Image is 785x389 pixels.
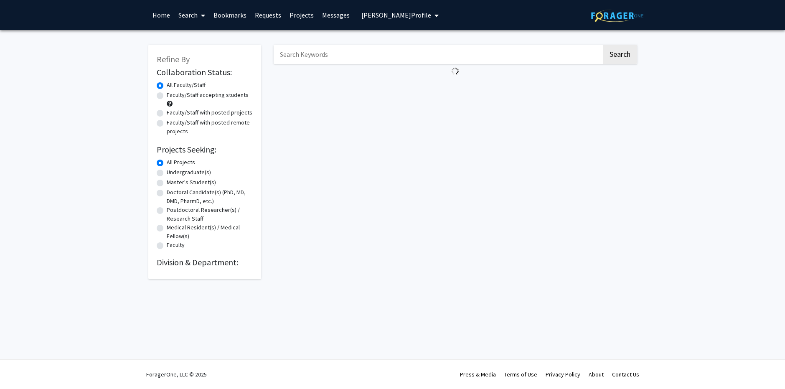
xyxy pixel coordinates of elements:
h2: Projects Seeking: [157,145,253,155]
label: Doctoral Candidate(s) (PhD, MD, DMD, PharmD, etc.) [167,188,253,206]
h2: Division & Department: [157,257,253,267]
label: Faculty/Staff with posted remote projects [167,118,253,136]
label: All Projects [167,158,195,167]
a: Contact Us [612,371,639,378]
label: All Faculty/Staff [167,81,206,89]
a: Terms of Use [504,371,537,378]
span: [PERSON_NAME] Profile [361,11,431,19]
a: Bookmarks [209,0,251,30]
a: About [589,371,604,378]
nav: Page navigation [274,79,637,98]
img: ForagerOne Logo [591,9,643,22]
a: Press & Media [460,371,496,378]
button: Search [603,45,637,64]
input: Search Keywords [274,45,602,64]
a: Projects [285,0,318,30]
h2: Collaboration Status: [157,67,253,77]
label: Faculty/Staff with posted projects [167,108,252,117]
img: Loading [448,64,462,79]
a: Messages [318,0,354,30]
label: Undergraduate(s) [167,168,211,177]
label: Postdoctoral Researcher(s) / Research Staff [167,206,253,223]
label: Master's Student(s) [167,178,216,187]
label: Faculty/Staff accepting students [167,91,249,99]
a: Home [148,0,174,30]
a: Requests [251,0,285,30]
span: Refine By [157,54,190,64]
label: Faculty [167,241,185,249]
a: Privacy Policy [546,371,580,378]
a: Search [174,0,209,30]
label: Medical Resident(s) / Medical Fellow(s) [167,223,253,241]
div: ForagerOne, LLC © 2025 [146,360,207,389]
